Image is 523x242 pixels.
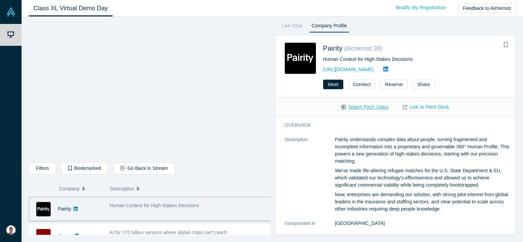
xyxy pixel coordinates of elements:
[59,181,103,196] button: Company
[58,233,72,239] a: Kaspix
[323,56,506,63] div: Human Context for High-Stakes Decisions
[335,220,511,227] dd: [GEOGRAPHIC_DATA]
[59,181,80,196] span: Company
[285,220,335,234] dt: Incorporated in
[323,67,374,72] a: [URL][DOMAIN_NAME]
[335,167,511,189] p: We’ve made life-altering refugee matches for the U.S. State Department & EU, which validated our ...
[29,162,56,174] button: Filters
[458,3,516,13] button: Feedback to Alchemist
[110,181,134,196] span: Description
[501,40,511,50] button: Bookmark
[285,43,316,74] img: Pairity's Logo
[285,136,335,220] dt: Description
[335,191,511,213] p: Now, enterprises are demanding our solution, with strong pilot interest from global leaders in th...
[412,80,435,89] button: Share
[29,0,113,16] a: Class XL Virtual Demo Day
[110,203,199,208] span: Human Context for High-Stakes Decisions
[36,202,51,216] img: Pairity's Logo
[285,122,502,129] h3: overview
[396,101,456,113] a: Link to Pitch Deck
[309,22,349,32] a: Company Profile
[110,181,265,196] button: Description
[388,2,453,14] a: Modify My Registration
[29,22,270,157] iframe: Cosign AI
[6,225,16,235] img: Toshiya Sato's Account
[280,22,305,32] a: Live Chat
[113,162,175,174] button: Go Back to Stream
[334,101,396,113] button: Watch Pitch Video
[348,80,375,89] button: Connect
[380,80,408,89] button: Reserve
[344,45,382,52] small: ( Alchemist 39 )
[335,136,511,165] p: Pairity understands complex data about people, turning fragmented and incomplete information into...
[61,162,108,174] button: Bookmarked
[58,206,71,212] a: Pairity
[323,44,343,52] a: Pairity
[323,80,343,89] button: Meet
[6,7,16,17] img: Alchemist Vault Logo
[110,230,227,235] span: AI for 170 billion sensors where digital chips can't reach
